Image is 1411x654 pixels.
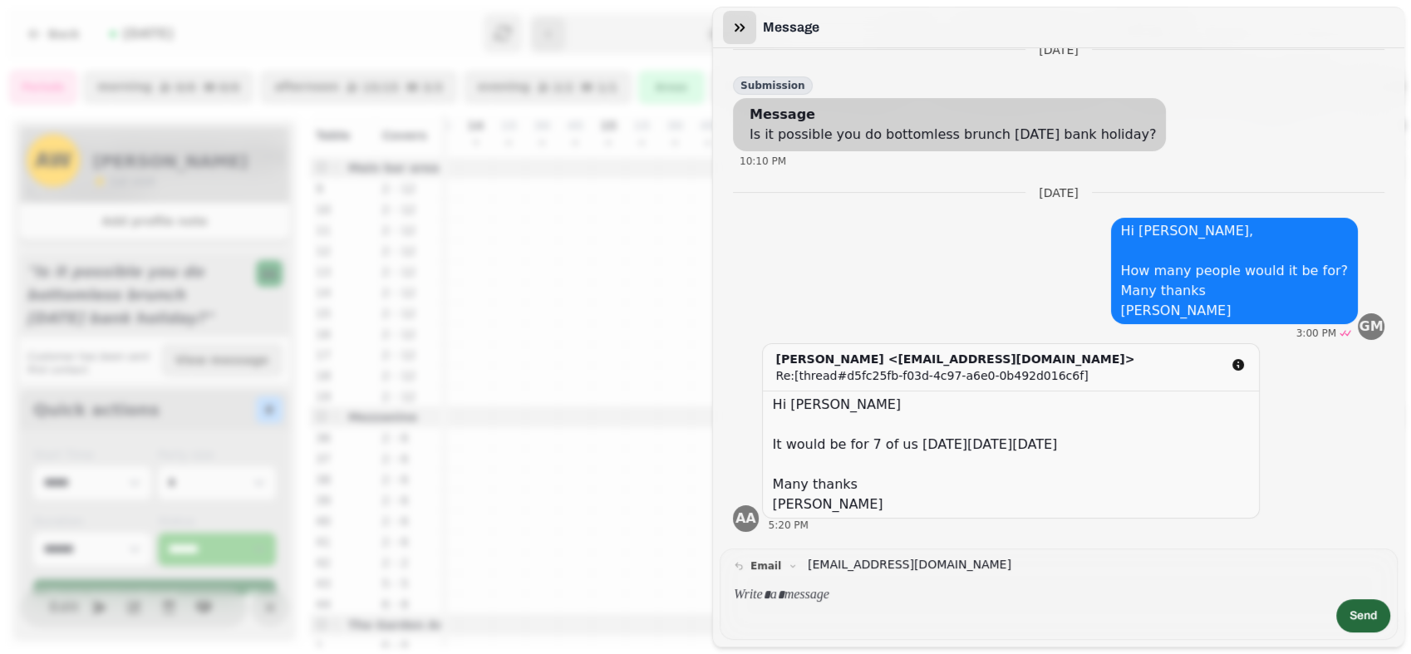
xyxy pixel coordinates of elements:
[763,17,826,37] h3: Message
[1039,184,1078,201] p: [DATE]
[773,395,1250,514] div: Hi [PERSON_NAME] It would be for 7 of us [DATE][DATE][DATE] Many thanks [PERSON_NAME]
[733,76,813,95] div: Submission
[1350,610,1377,622] span: Send
[769,519,1384,532] div: 5:20 PM
[750,125,1156,145] div: Is it possible you do bottomless brunch [DATE] bank holiday?
[750,105,815,125] div: Message
[1359,320,1383,333] span: GM
[1039,42,1078,58] p: [DATE]
[1224,351,1252,379] button: detail
[776,367,1135,384] div: Re:[thread#d5fc25fb-f03d-4c97-a6e0-0b492d016c6f]
[1121,301,1348,321] p: [PERSON_NAME]
[727,556,804,576] button: email
[1121,261,1348,281] p: How many people would it be for?
[1296,327,1338,340] div: 3:00 PM
[740,155,1345,168] div: 10:10 PM
[1121,281,1348,301] p: Many thanks
[1121,221,1348,241] p: Hi [PERSON_NAME],
[776,351,1135,367] div: [PERSON_NAME] <[EMAIL_ADDRESS][DOMAIN_NAME]>
[808,556,1011,573] a: [EMAIL_ADDRESS][DOMAIN_NAME]
[735,512,756,525] span: AA
[1336,599,1390,632] button: Send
